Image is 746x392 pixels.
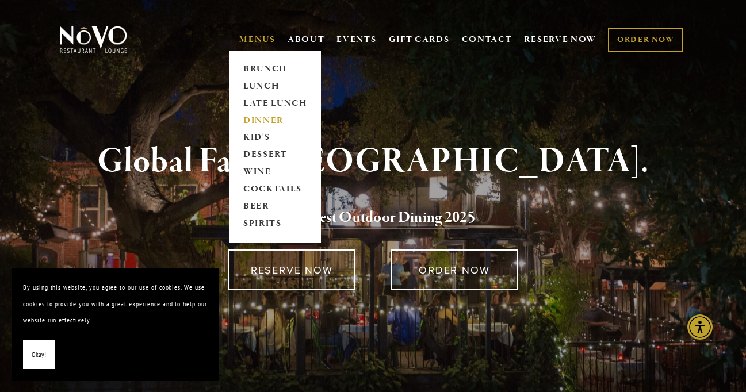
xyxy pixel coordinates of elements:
a: BRUNCH [239,60,311,78]
a: KID'S [239,129,311,147]
a: COCKTAILS [239,181,311,198]
h2: 5 [76,206,670,230]
section: Cookie banner [12,268,219,381]
div: Accessibility Menu [687,314,713,340]
a: EVENTS [336,34,376,45]
a: GIFT CARDS [389,29,450,51]
a: WINE [239,164,311,181]
a: SPIRITS [239,216,311,233]
a: RESERVE NOW [524,29,596,51]
p: By using this website, you agree to our use of cookies. We use cookies to provide you with a grea... [23,279,207,329]
button: Okay! [23,340,55,370]
a: RESERVE NOW [228,249,355,290]
a: LATE LUNCH [239,95,311,112]
a: ABOUT [288,34,325,45]
a: CONTACT [462,29,512,51]
a: ORDER NOW [608,28,683,52]
img: Novo Restaurant &amp; Lounge [58,25,129,54]
a: DINNER [239,112,311,129]
a: ORDER NOW [391,249,518,290]
a: MENUS [239,34,276,45]
a: BEER [239,198,311,216]
span: Okay! [32,347,46,363]
a: Voted Best Outdoor Dining 202 [271,207,468,229]
a: DESSERT [239,147,311,164]
strong: Global Fare. [GEOGRAPHIC_DATA]. [97,140,649,183]
a: LUNCH [239,78,311,95]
